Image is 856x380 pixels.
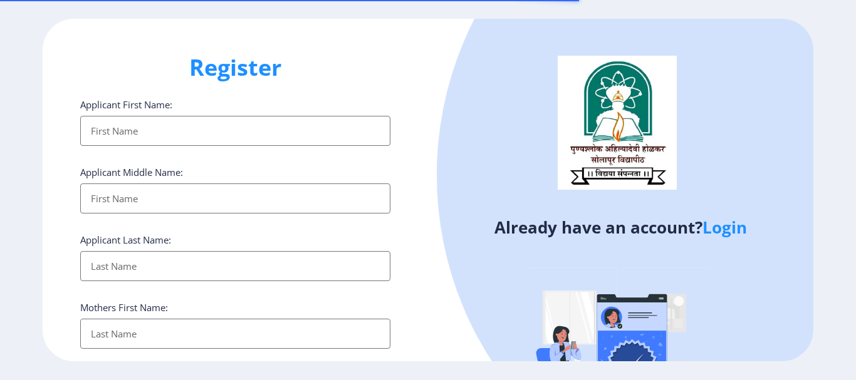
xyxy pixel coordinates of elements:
[80,166,183,178] label: Applicant Middle Name:
[80,319,390,349] input: Last Name
[80,301,168,314] label: Mothers First Name:
[80,98,172,111] label: Applicant First Name:
[80,234,171,246] label: Applicant Last Name:
[80,53,390,83] h1: Register
[80,183,390,213] input: First Name
[80,116,390,146] input: First Name
[558,56,677,190] img: logo
[702,216,747,239] a: Login
[80,251,390,281] input: Last Name
[437,217,804,237] h4: Already have an account?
